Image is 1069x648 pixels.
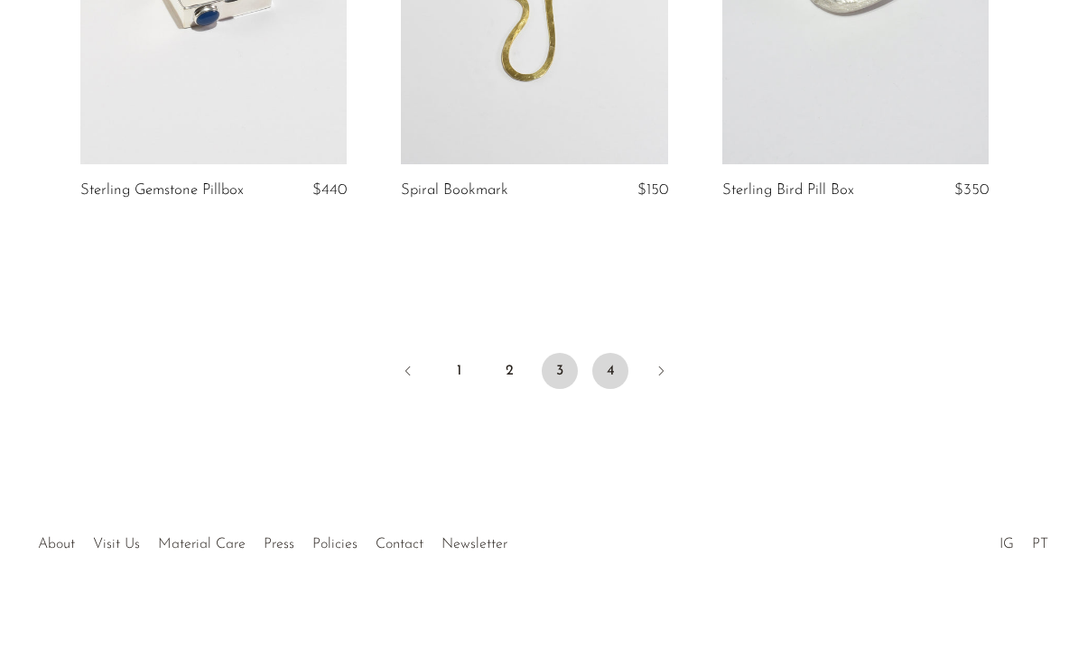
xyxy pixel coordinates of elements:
a: Visit Us [93,537,140,551]
span: $350 [954,182,989,198]
span: $150 [637,182,668,198]
a: Sterling Gemstone Pillbox [80,182,244,199]
ul: Social Medias [990,523,1057,557]
a: Press [264,537,294,551]
a: 4 [592,353,628,389]
a: About [38,537,75,551]
a: Previous [390,353,426,393]
a: 1 [441,353,477,389]
a: PT [1032,537,1048,551]
a: 2 [491,353,527,389]
a: IG [999,537,1014,551]
span: 3 [542,353,578,389]
a: Policies [312,537,358,551]
span: $440 [312,182,347,198]
a: Next [643,353,679,393]
a: Material Care [158,537,246,551]
ul: Quick links [29,523,516,557]
a: Sterling Bird Pill Box [722,182,854,199]
a: Spiral Bookmark [401,182,508,199]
